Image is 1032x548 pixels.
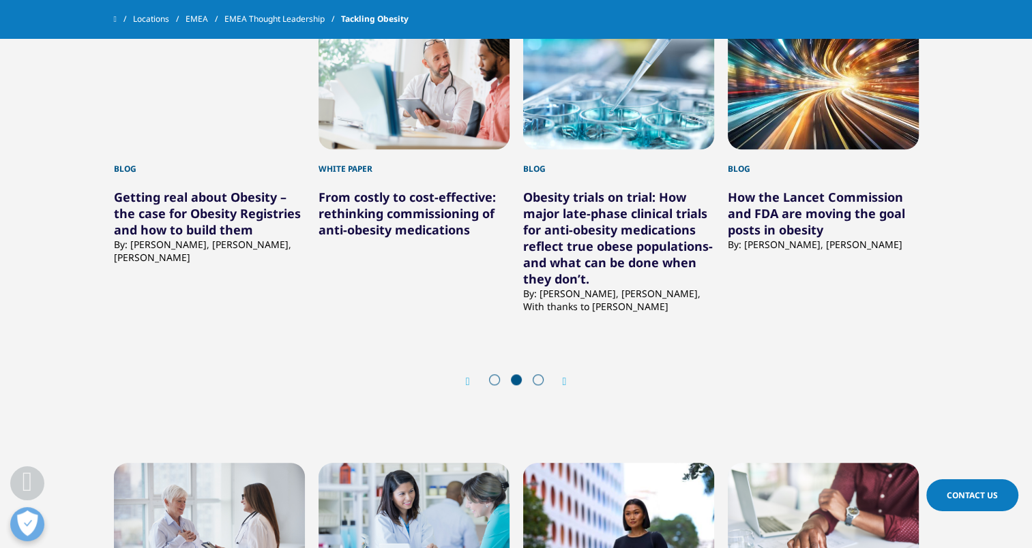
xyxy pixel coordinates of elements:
div: 8 / 10 [728,25,919,313]
button: Open Preferences [10,507,44,541]
div: 7 / 10 [523,25,714,313]
a: From costly to cost-effective: rethinking commissioning of anti-obesity medications [319,189,496,238]
span: Contact Us [947,489,998,501]
a: Contact Us [926,479,1018,511]
a: Obesity trials on trial: How major late-phase clinical trials for anti-obesity medications reflec... [523,189,713,287]
div: 6 / 10 [319,25,510,313]
a: Locations [133,7,186,31]
div: Blog [523,149,714,175]
div: Next slide [549,375,567,388]
div: Previous slide [466,375,484,388]
div: Blog [728,149,919,175]
div: Blog [114,149,305,175]
div: By: [PERSON_NAME], [PERSON_NAME], With thanks to [PERSON_NAME] [523,287,714,313]
a: EMEA [186,7,224,31]
div: 5 / 10 [114,25,305,313]
div: By: [PERSON_NAME], [PERSON_NAME], [PERSON_NAME] [114,238,305,264]
a: EMEA Thought Leadership [224,7,341,31]
a: How the Lancet Commission and FDA are moving the goal posts in obesity [728,189,905,238]
span: Tackling Obesity [341,7,409,31]
a: Getting real about Obesity – the case for Obesity Registries and how to build them [114,189,301,238]
div: By: [PERSON_NAME], [PERSON_NAME] [728,238,919,251]
div: White Paper [319,149,510,175]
